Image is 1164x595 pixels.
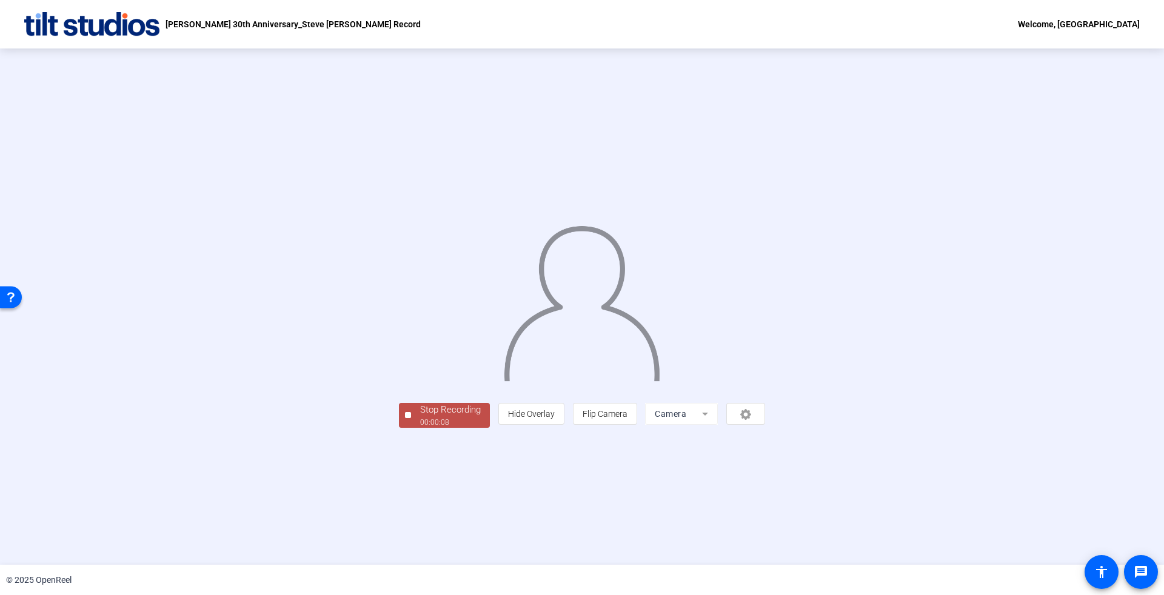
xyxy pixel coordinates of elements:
[498,403,564,425] button: Hide Overlay
[166,17,421,32] p: [PERSON_NAME] 30th Anniversary_Steve [PERSON_NAME] Record
[1018,17,1140,32] div: Welcome, [GEOGRAPHIC_DATA]
[420,417,481,428] div: 00:00:08
[503,216,661,381] img: overlay
[1134,565,1148,579] mat-icon: message
[508,409,555,419] span: Hide Overlay
[6,574,72,587] div: © 2025 OpenReel
[420,403,481,417] div: Stop Recording
[573,403,637,425] button: Flip Camera
[1094,565,1109,579] mat-icon: accessibility
[583,409,627,419] span: Flip Camera
[24,12,159,36] img: OpenReel logo
[399,403,490,428] button: Stop Recording00:00:08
